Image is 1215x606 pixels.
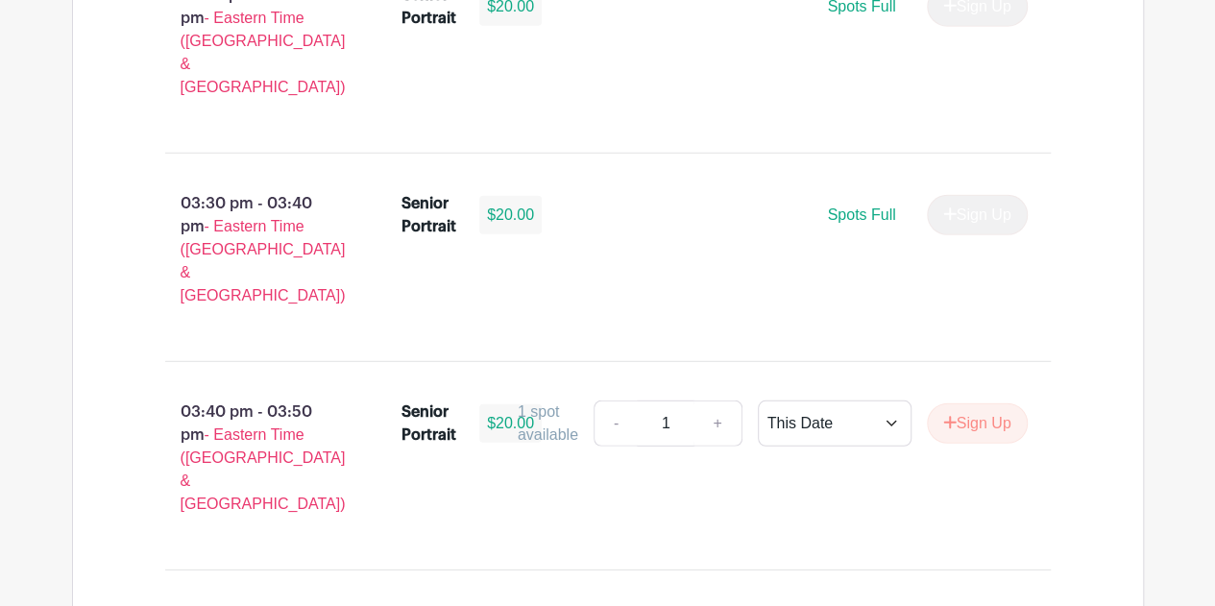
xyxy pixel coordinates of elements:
a: - [594,400,638,447]
span: - Eastern Time ([GEOGRAPHIC_DATA] & [GEOGRAPHIC_DATA]) [181,426,346,512]
div: $20.00 [479,404,542,443]
p: 03:30 pm - 03:40 pm [134,184,372,315]
span: Spots Full [827,206,895,223]
div: $20.00 [479,196,542,234]
button: Sign Up [927,403,1028,444]
div: 1 spot available [518,400,578,447]
span: - Eastern Time ([GEOGRAPHIC_DATA] & [GEOGRAPHIC_DATA]) [181,218,346,303]
div: Senior Portrait [401,192,456,238]
div: Senior Portrait [401,400,456,447]
p: 03:40 pm - 03:50 pm [134,393,372,523]
span: - Eastern Time ([GEOGRAPHIC_DATA] & [GEOGRAPHIC_DATA]) [181,10,346,95]
a: + [693,400,741,447]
